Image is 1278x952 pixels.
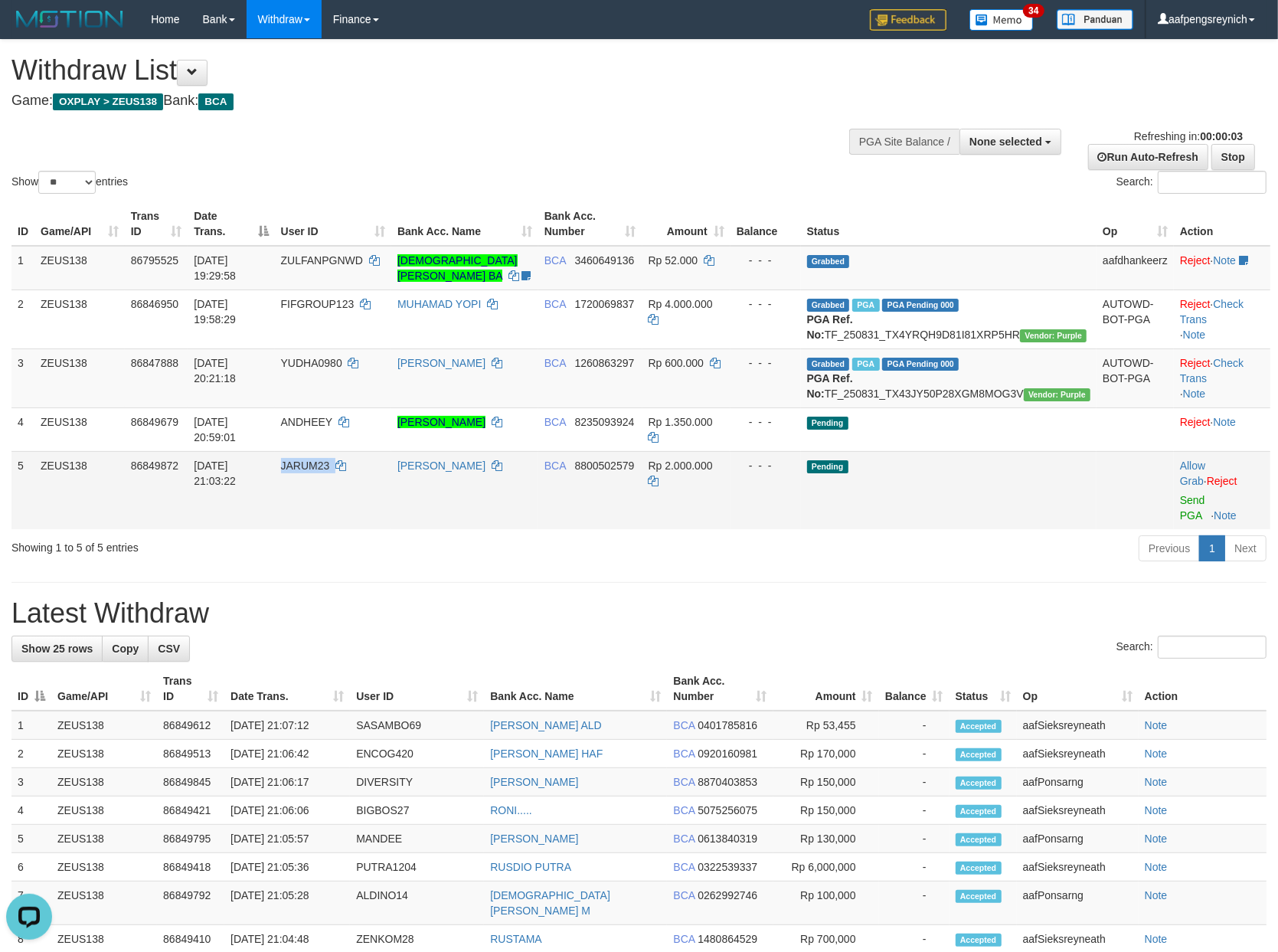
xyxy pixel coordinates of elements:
span: BCA [673,776,695,788]
span: Pending [807,417,848,430]
span: Refreshing in: [1134,130,1243,142]
span: [DATE] 20:59:01 [194,416,236,443]
td: aafSieksreyneath [1017,711,1139,740]
th: ID: activate to sort column descending [11,667,51,711]
div: - - - [737,355,795,371]
a: RUSTAMA [490,933,541,945]
a: Previous [1139,535,1200,561]
td: 1 [11,711,51,740]
span: Accepted [956,720,1002,733]
div: - - - [737,253,795,268]
td: Rp 100,000 [773,882,879,925]
span: 86795525 [131,254,178,267]
td: ZEUS138 [51,768,157,797]
td: ENCOG420 [350,740,484,768]
th: Bank Acc. Name: activate to sort column ascending [391,202,538,246]
td: 2 [11,740,51,768]
img: Feedback.jpg [870,9,946,31]
a: [PERSON_NAME] ALD [490,719,602,731]
td: ZEUS138 [51,740,157,768]
span: Grabbed [807,299,850,312]
a: CSV [148,636,190,662]
a: RONI..... [490,804,531,816]
th: Bank Acc. Number: activate to sort column ascending [538,202,642,246]
span: OXPLAY > ZEUS138 [53,93,163,110]
td: 5 [11,825,51,853]
b: PGA Ref. No: [807,372,853,400]
td: - [879,797,950,825]
a: Stop [1211,144,1255,170]
span: BCA [198,93,233,110]
span: Accepted [956,777,1002,790]
span: Accepted [956,748,1002,761]
span: Marked by aafnoeunsreypich [852,299,879,312]
td: [DATE] 21:06:06 [224,797,350,825]
td: 4 [11,407,34,451]
th: Amount: activate to sort column ascending [773,667,879,711]
input: Search: [1158,636,1267,659]
th: ID [11,202,34,246]
td: [DATE] 21:05:57 [224,825,350,853]
h1: Withdraw List [11,55,837,86]
td: ZEUS138 [34,451,125,529]
td: ZEUS138 [51,797,157,825]
span: [DATE] 19:29:58 [194,254,236,282]
td: 86849418 [157,853,224,882]
td: 86849513 [157,740,224,768]
td: 3 [11,768,51,797]
td: 1 [11,246,34,290]
span: Accepted [956,934,1002,947]
a: Next [1224,535,1267,561]
th: Action [1139,667,1267,711]
th: User ID: activate to sort column ascending [350,667,484,711]
a: RUSDIO PUTRA [490,861,571,873]
span: Copy 0322539337 to clipboard [698,861,757,873]
td: TF_250831_TX4YRQH9D81I81XRP5HR [801,290,1097,348]
span: Copy 8235093924 to clipboard [575,416,635,428]
span: None selected [969,136,1042,148]
a: Note [1183,329,1206,341]
label: Show entries [11,171,128,194]
b: PGA Ref. No: [807,313,853,341]
span: BCA [673,861,695,873]
span: PGA Pending [882,299,959,312]
td: 86849612 [157,711,224,740]
a: Reject [1207,475,1237,487]
span: 86847888 [131,357,178,369]
span: Rp 52.000 [649,254,698,267]
a: Check Trans [1180,298,1244,326]
span: BCA [544,460,566,472]
label: Search: [1116,636,1267,659]
div: - - - [737,414,795,430]
th: Op: activate to sort column ascending [1097,202,1174,246]
span: BCA [544,357,566,369]
td: - [879,768,950,797]
strong: 00:00:03 [1200,130,1243,142]
td: - [879,740,950,768]
td: [DATE] 21:06:17 [224,768,350,797]
span: Marked by aafnoeunsreypich [852,358,879,371]
th: Trans ID: activate to sort column ascending [157,667,224,711]
th: Balance [731,202,801,246]
a: Reject [1180,416,1211,428]
th: Trans ID: activate to sort column ascending [125,202,188,246]
span: YUDHA0980 [281,357,342,369]
td: Rp 6,000,000 [773,853,879,882]
div: - - - [737,458,795,473]
td: [DATE] 21:05:36 [224,853,350,882]
td: MANDEE [350,825,484,853]
a: [DEMOGRAPHIC_DATA][PERSON_NAME] BA [397,254,518,282]
span: Copy 8800502579 to clipboard [575,460,635,472]
td: aafdhankeerz [1097,246,1174,290]
td: 2 [11,290,34,348]
a: Note [1145,804,1168,816]
span: BCA [673,889,695,901]
th: Status: activate to sort column ascending [950,667,1017,711]
th: Bank Acc. Name: activate to sort column ascending [484,667,667,711]
span: BCA [673,933,695,945]
span: · [1180,460,1207,487]
a: Send PGA [1180,494,1205,522]
span: Rp 2.000.000 [649,460,713,472]
div: Showing 1 to 5 of 5 entries [11,534,521,555]
th: Op: activate to sort column ascending [1017,667,1139,711]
